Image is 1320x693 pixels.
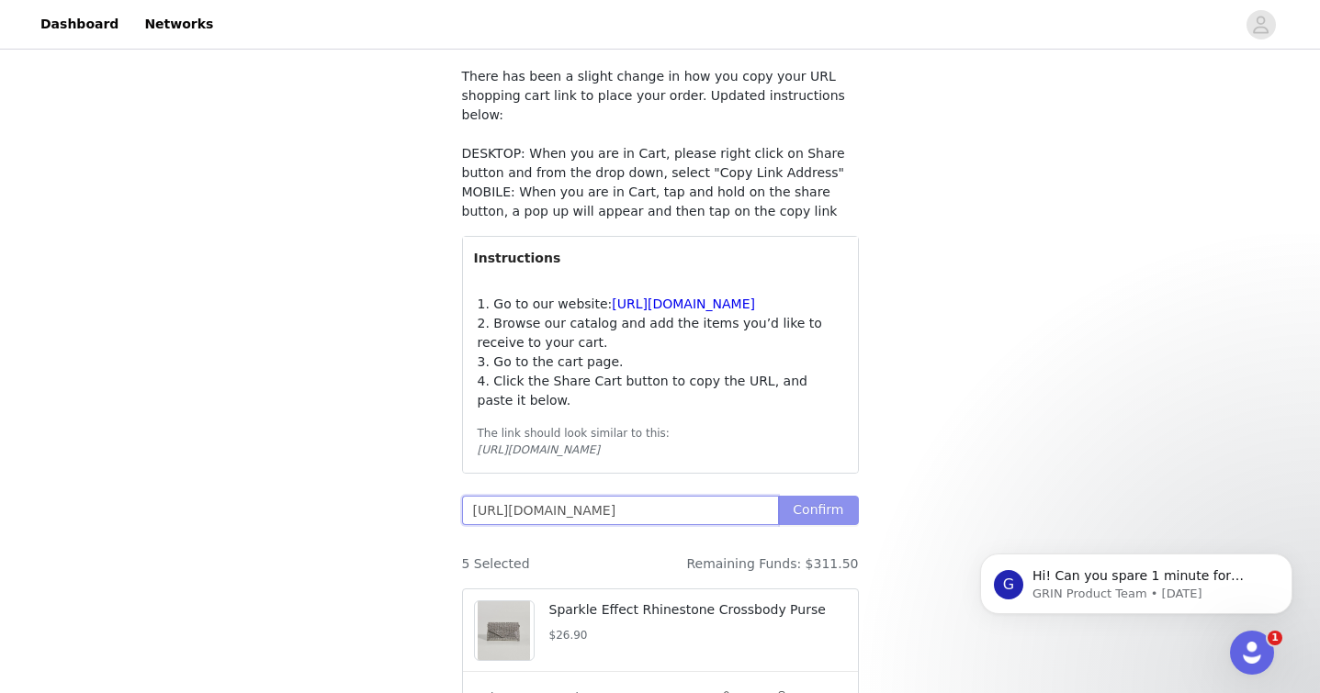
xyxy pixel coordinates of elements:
[478,314,843,352] p: 2. Browse our catalog and add the items you’d like to receive to your cart.
[478,295,843,314] p: 1. Go to our website:
[133,4,224,45] a: Networks
[549,627,847,643] h5: $26.90
[478,352,843,372] p: 3. Go to the cart page.
[686,554,858,574] span: Remaining Funds: $311.50
[462,554,530,574] span: 5 Selected
[478,442,843,458] div: [URL][DOMAIN_NAME]
[1252,10,1269,39] div: avatar
[462,67,859,221] p: There has been a slight change in how you copy your URL shopping cart link to place your order. U...
[463,237,858,279] div: Instructions
[478,601,530,660] img: product image
[478,372,843,410] p: 4. Click the Share Cart button to copy the URL, and paste it below.
[478,425,843,442] div: The link should look similar to this:
[549,600,847,620] p: Sparkle Effect Rhinestone Crossbody Purse
[1268,631,1282,645] span: 1
[612,296,755,311] a: [URL][DOMAIN_NAME]
[778,496,858,525] button: Confirm
[953,515,1320,643] iframe: Intercom notifications message
[29,4,130,45] a: Dashboard
[462,496,779,525] input: Checkout URL
[1230,631,1274,675] iframe: Intercom live chat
